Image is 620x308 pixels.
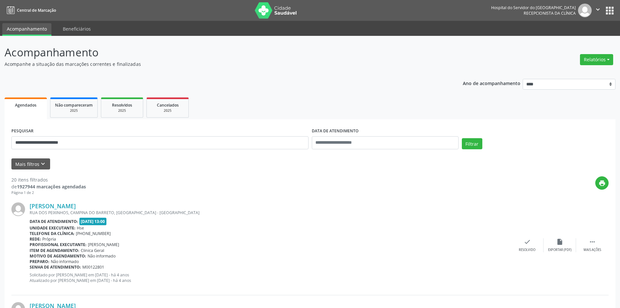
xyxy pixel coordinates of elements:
p: Acompanhamento [5,44,432,61]
b: Senha de atendimento: [30,264,81,270]
button:  [592,4,604,17]
div: Mais ações [584,248,601,252]
a: [PERSON_NAME] [30,202,76,210]
div: 20 itens filtrados [11,176,86,183]
button: Mais filtroskeyboard_arrow_down [11,158,50,170]
button: Filtrar [462,138,482,149]
i:  [589,238,596,245]
span: Própria [42,236,56,242]
button: print [595,176,609,190]
span: Resolvidos [112,102,132,108]
span: Não informado [88,253,116,259]
span: Não compareceram [55,102,93,108]
span: [PERSON_NAME] [88,242,119,247]
b: Profissional executante: [30,242,87,247]
b: Preparo: [30,259,49,264]
div: 2025 [106,108,138,113]
span: Agendados [15,102,36,108]
button: apps [604,5,615,16]
div: Página 1 de 2 [11,190,86,196]
span: Não informado [51,259,79,264]
i: print [599,180,606,187]
div: 2025 [55,108,93,113]
i: check [524,238,531,245]
i: insert_drive_file [556,238,563,245]
p: Ano de acompanhamento [463,79,520,87]
b: Data de atendimento: [30,219,78,224]
a: Acompanhamento [2,23,51,36]
label: DATA DE ATENDIMENTO [312,126,359,136]
div: de [11,183,86,190]
div: Hospital do Servidor do [GEOGRAPHIC_DATA] [491,5,576,10]
span: [DATE] 13:00 [79,218,107,225]
span: Recepcionista da clínica [524,10,576,16]
span: Clinica Geral [81,248,104,253]
i: keyboard_arrow_down [39,160,47,168]
span: Hse [77,225,84,231]
span: Central de Marcação [17,7,56,13]
a: Beneficiários [58,23,95,35]
img: img [578,4,592,17]
p: Solicitado por [PERSON_NAME] em [DATE] - há 4 anos Atualizado por [PERSON_NAME] em [DATE] - há 4 ... [30,272,511,283]
strong: 1927944 marcações agendadas [17,183,86,190]
span: [PHONE_NUMBER] [76,231,111,236]
b: Unidade executante: [30,225,76,231]
label: PESQUISAR [11,126,34,136]
b: Item de agendamento: [30,248,79,253]
div: RUA DOS PEIXINHOS, CAMPINA DO BARRETO, [GEOGRAPHIC_DATA] - [GEOGRAPHIC_DATA] [30,210,511,215]
div: 2025 [151,108,184,113]
b: Motivo de agendamento: [30,253,86,259]
img: img [11,202,25,216]
span: Cancelados [157,102,179,108]
button: Relatórios [580,54,613,65]
div: Exportar (PDF) [548,248,572,252]
b: Telefone da clínica: [30,231,75,236]
div: Resolvido [519,248,535,252]
a: Central de Marcação [5,5,56,16]
b: Rede: [30,236,41,242]
i:  [594,6,601,13]
span: M00122801 [82,264,104,270]
p: Acompanhe a situação das marcações correntes e finalizadas [5,61,432,67]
